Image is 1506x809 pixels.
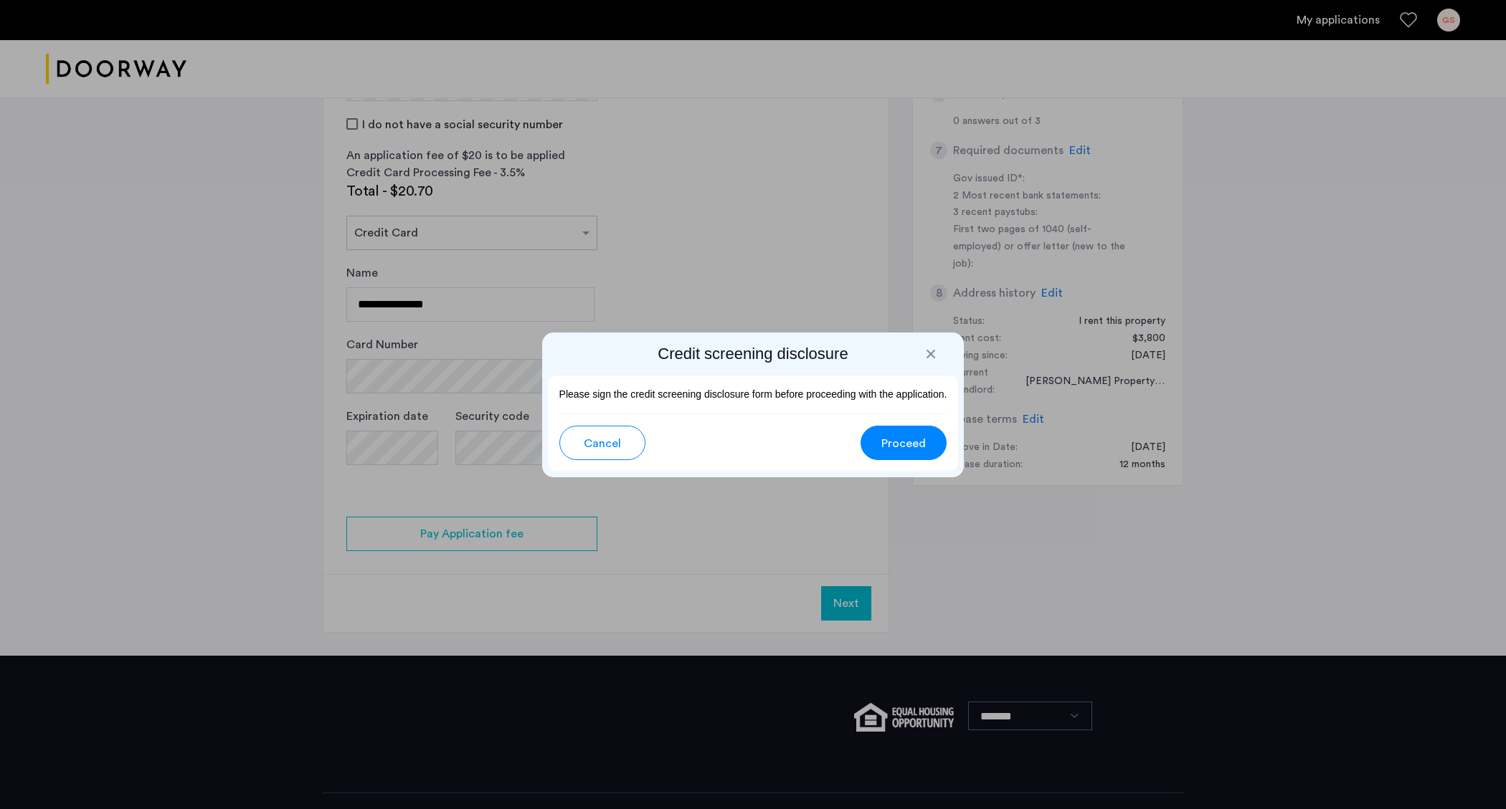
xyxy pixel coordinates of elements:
p: Please sign the credit screening disclosure form before proceeding with the application. [559,387,947,402]
span: Proceed [881,435,926,452]
span: Cancel [584,435,621,452]
button: button [861,426,947,460]
button: button [559,426,645,460]
h2: Credit screening disclosure [548,344,959,364]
